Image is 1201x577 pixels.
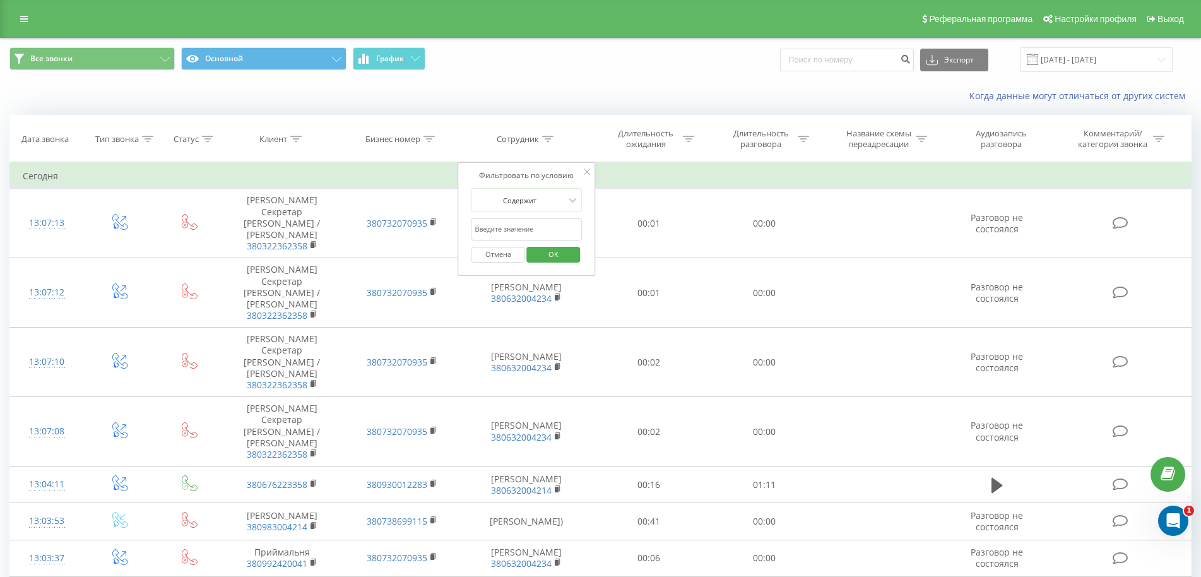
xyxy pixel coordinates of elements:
td: [PERSON_NAME]) [462,503,591,540]
input: Поиск по номеру [780,49,914,71]
div: Название схемы переадресации [845,128,913,150]
a: Когда данные могут отличаться от других систем [969,90,1192,102]
div: 13:07:12 [23,280,71,305]
div: Длительность разговора [727,128,795,150]
span: Разговор не состоялся [971,509,1023,533]
button: OK [526,247,580,263]
td: [PERSON_NAME] [462,328,591,397]
td: [PERSON_NAME] [462,540,591,576]
div: Дата звонка [21,134,69,145]
div: 13:07:13 [23,211,71,235]
span: Разговор не состоялся [971,281,1023,304]
button: Экспорт [920,49,988,71]
td: Сегодня [10,164,1192,189]
td: 00:00 [706,189,822,258]
td: Приймальня [222,540,342,576]
iframe: Intercom live chat [1158,506,1188,536]
a: 380322362358 [247,379,307,391]
td: [PERSON_NAME] [462,467,591,503]
div: Статус [174,134,199,145]
td: [PERSON_NAME] Секретар [PERSON_NAME] / [PERSON_NAME] [222,397,342,467]
a: 380322362358 [247,240,307,252]
td: 00:41 [591,503,707,540]
input: Введите значение [471,218,583,241]
span: Разговор не состоялся [971,419,1023,443]
td: 00:00 [706,328,822,397]
td: [PERSON_NAME] Секретар [PERSON_NAME] / [PERSON_NAME] [222,258,342,328]
div: Аудиозапись разговора [961,128,1043,150]
div: 13:03:37 [23,546,71,571]
td: 00:16 [591,467,707,503]
td: 00:02 [591,328,707,397]
a: 380632004234 [491,431,552,443]
td: 00:00 [706,258,822,328]
span: Реферальная программа [929,14,1032,24]
div: Фильтровать по условию [471,169,583,182]
span: График [376,54,404,63]
td: 00:00 [706,503,822,540]
div: Клиент [259,134,287,145]
a: 380632004234 [491,292,552,304]
span: OK [536,244,571,264]
td: 00:02 [591,397,707,467]
a: 380738699115 [367,515,427,527]
a: 380983004214 [247,521,307,533]
span: Разговор не состоялся [971,211,1023,235]
button: Все звонки [9,47,175,70]
a: 380992420041 [247,557,307,569]
div: Бизнес номер [365,134,420,145]
div: Тип звонка [95,134,139,145]
span: Выход [1157,14,1184,24]
div: 13:07:08 [23,419,71,444]
a: 380632004214 [491,484,552,496]
td: 00:00 [706,540,822,576]
span: Разговор не состоялся [971,546,1023,569]
a: 380732070935 [367,217,427,229]
div: 13:03:53 [23,509,71,533]
a: 380732070935 [367,287,427,299]
a: 380930012283 [367,479,427,491]
div: 13:07:10 [23,350,71,374]
span: 1 [1184,506,1194,516]
a: 380732070935 [367,356,427,368]
span: Все звонки [30,54,73,64]
div: Комментарий/категория звонка [1076,128,1150,150]
a: 380632004234 [491,362,552,374]
div: 13:04:11 [23,472,71,497]
td: [PERSON_NAME] Секретар [PERSON_NAME] / [PERSON_NAME] [222,189,342,258]
td: [PERSON_NAME] [222,503,342,540]
td: 00:01 [591,189,707,258]
td: 00:01 [591,258,707,328]
div: Длительность ожидания [612,128,680,150]
td: 00:00 [706,397,822,467]
button: Отмена [471,247,525,263]
a: 380322362358 [247,448,307,460]
span: Разговор не состоялся [971,350,1023,374]
td: [PERSON_NAME] [462,397,591,467]
a: 380322362358 [247,309,307,321]
td: [PERSON_NAME] Секретар [PERSON_NAME] / [PERSON_NAME] [222,328,342,397]
td: 01:11 [706,467,822,503]
span: Настройки профиля [1055,14,1137,24]
a: 380732070935 [367,552,427,564]
td: [PERSON_NAME] [462,258,591,328]
a: 380676223358 [247,479,307,491]
a: 380632004234 [491,557,552,569]
a: 380732070935 [367,425,427,437]
button: Основной [181,47,346,70]
td: 00:06 [591,540,707,576]
div: Сотрудник [497,134,539,145]
button: График [353,47,425,70]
